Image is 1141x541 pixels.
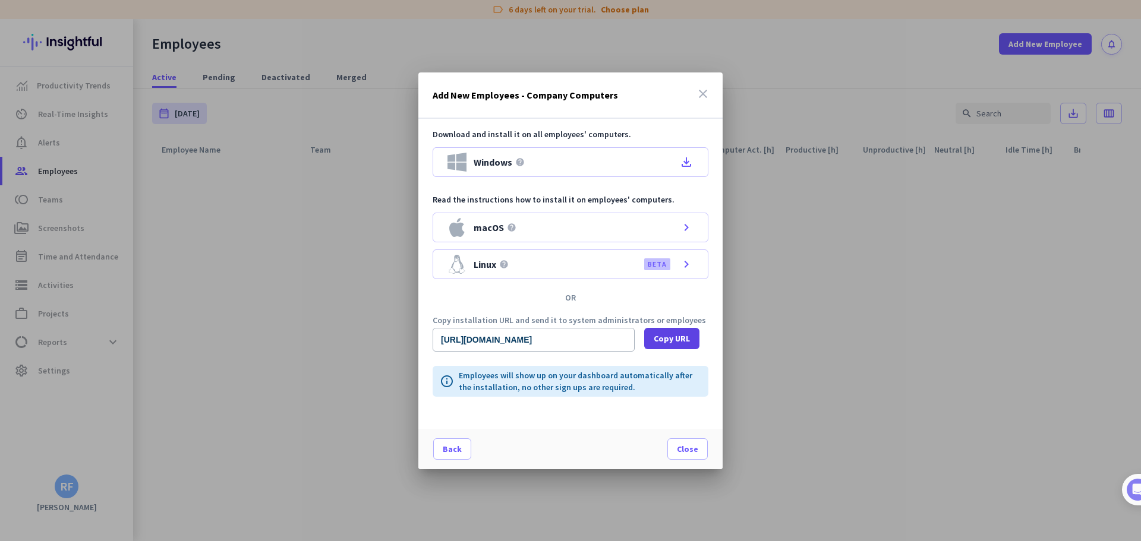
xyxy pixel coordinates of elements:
[433,90,618,100] h3: Add New Employees - Company Computers
[507,223,516,232] i: help
[644,328,699,349] button: Copy URL
[459,369,701,393] p: Employees will show up on your dashboard automatically after the installation, no other sign ups ...
[447,255,467,274] img: Linux
[433,128,708,140] p: Download and install it on all employees' computers.
[440,374,454,388] i: info
[433,438,471,460] button: Back
[474,223,504,232] span: macOS
[679,220,694,235] i: chevron_right
[474,260,496,269] span: Linux
[447,153,467,172] img: Windows
[654,333,690,344] span: Copy URL
[679,257,694,271] i: chevron_right
[499,260,509,269] i: help
[433,194,708,205] p: Read the instructions how to install it on employees' computers.
[418,293,723,302] div: OR
[648,260,667,269] label: BETA
[667,438,708,460] button: Close
[443,443,462,455] span: Back
[696,87,710,101] i: close
[515,157,525,167] i: help
[677,443,698,455] span: Close
[447,218,467,237] img: macOS
[679,155,694,169] i: file_download
[433,328,635,352] input: Public download URL
[474,157,512,167] span: Windows
[433,316,708,324] p: Copy installation URL and send it to system administrators or employees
